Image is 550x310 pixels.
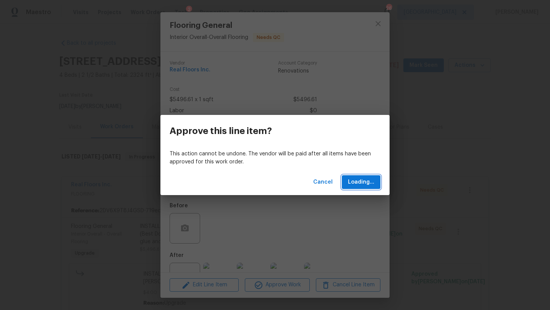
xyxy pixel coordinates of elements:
[170,126,272,136] h3: Approve this line item?
[342,175,380,189] button: Loading...
[170,150,380,166] p: This action cannot be undone. The vendor will be paid after all items have been approved for this...
[310,175,336,189] button: Cancel
[313,178,333,187] span: Cancel
[348,178,374,187] span: Loading...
